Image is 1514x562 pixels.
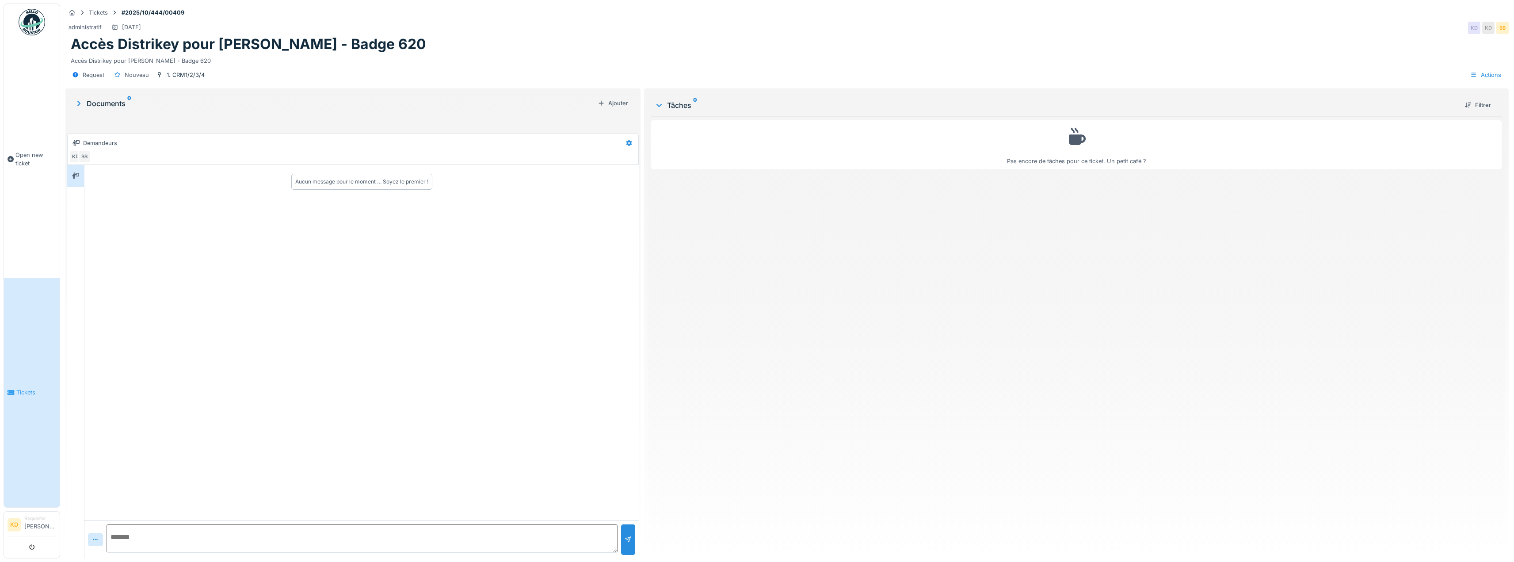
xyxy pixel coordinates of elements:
[24,515,56,522] div: Requester
[118,8,188,17] strong: #2025/10/444/00409
[1461,99,1495,111] div: Filtrer
[4,40,60,278] a: Open new ticket
[69,23,102,31] div: administratif
[4,278,60,508] a: Tickets
[1468,22,1480,34] div: KD
[8,515,56,536] a: KD Requester[PERSON_NAME]
[693,100,697,111] sup: 0
[15,151,56,168] span: Open new ticket
[24,515,56,534] li: [PERSON_NAME]
[594,97,632,109] div: Ajouter
[8,518,21,531] li: KD
[657,124,1496,165] div: Pas encore de tâches pour ce ticket. Un petit café ?
[122,23,141,31] div: [DATE]
[655,100,1457,111] div: Tâches
[1466,69,1505,81] div: Actions
[71,53,1503,65] div: Accès Distrikey pour [PERSON_NAME] - Badge 620
[19,9,45,35] img: Badge_color-CXgf-gQk.svg
[167,71,205,79] div: 1. CRM1/2/3/4
[295,178,428,186] div: Aucun message pour le moment … Soyez le premier !
[127,98,131,109] sup: 0
[74,98,594,109] div: Documents
[69,150,82,163] div: KD
[89,8,108,17] div: Tickets
[1482,22,1495,34] div: KD
[125,71,149,79] div: Nouveau
[78,150,91,163] div: BB
[83,139,117,147] div: Demandeurs
[83,71,104,79] div: Request
[71,36,426,53] h1: Accès Distrikey pour [PERSON_NAME] - Badge 620
[1496,22,1509,34] div: BB
[16,388,56,397] span: Tickets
